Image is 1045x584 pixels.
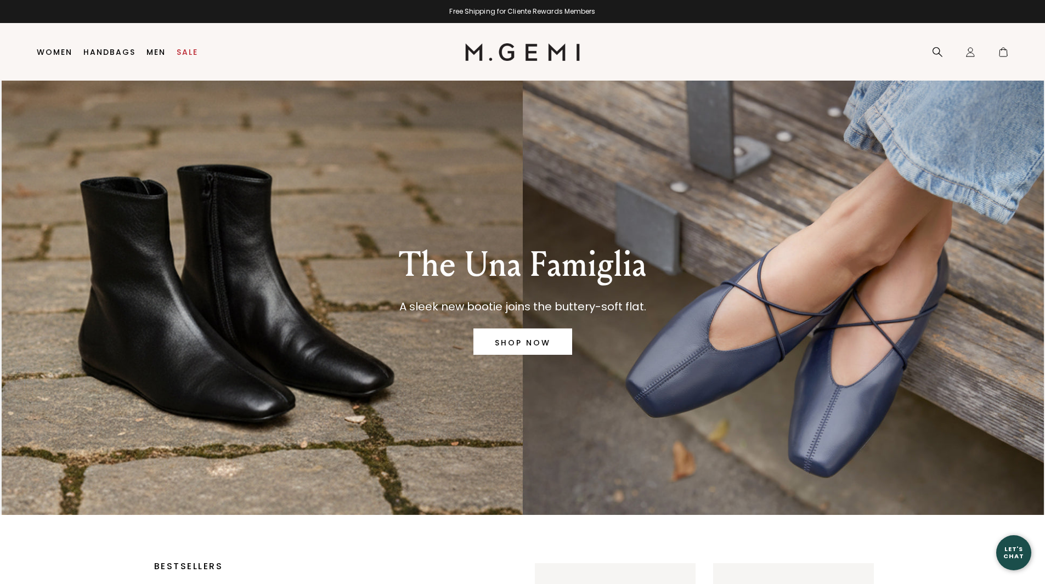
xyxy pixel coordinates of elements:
[37,48,72,56] a: Women
[465,43,580,61] img: M.Gemi
[996,546,1031,559] div: Let's Chat
[146,48,166,56] a: Men
[177,48,198,56] a: Sale
[83,48,135,56] a: Handbags
[473,328,572,355] a: SHOP NOW
[154,563,482,570] p: BESTSELLERS
[399,298,646,315] p: A sleek new bootie joins the buttery-soft flat.
[399,245,646,285] p: The Una Famiglia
